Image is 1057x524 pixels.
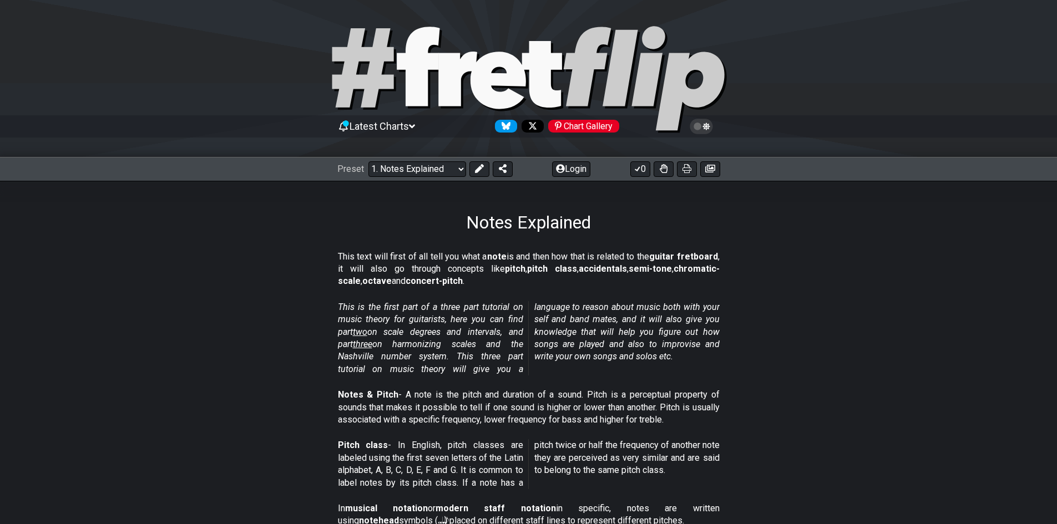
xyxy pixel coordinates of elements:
strong: pitch [505,263,525,274]
a: Follow #fretflip at Bluesky [490,120,517,133]
button: 0 [630,161,650,177]
a: #fretflip at Pinterest [544,120,619,133]
button: Toggle Dexterity for all fretkits [654,161,674,177]
a: Follow #fretflip at X [517,120,544,133]
button: Edit Preset [469,161,489,177]
div: Chart Gallery [548,120,619,133]
h1: Notes Explained [466,212,591,233]
button: Login [552,161,590,177]
span: Preset [337,164,364,174]
p: - A note is the pitch and duration of a sound. Pitch is a perceptual property of sounds that make... [338,389,720,426]
span: three [353,339,372,349]
strong: Notes & Pitch [338,389,398,400]
strong: Pitch class [338,440,388,450]
strong: semi-tone [629,263,672,274]
span: Latest Charts [350,120,409,132]
strong: concert-pitch [406,276,463,286]
strong: pitch class [527,263,577,274]
span: two [353,327,367,337]
select: Preset [368,161,466,177]
span: Toggle light / dark theme [695,121,708,131]
button: Share Preset [493,161,513,177]
strong: musical notation [345,503,428,513]
button: Print [677,161,697,177]
strong: guitar fretboard [649,251,718,262]
p: - In English, pitch classes are labeled using the first seven letters of the Latin alphabet, A, B... [338,439,720,489]
strong: note [487,251,507,262]
em: This is the first part of a three part tutorial on music theory for guitarists, here you can find... [338,302,720,374]
strong: modern staff notation [436,503,556,513]
button: Create image [700,161,720,177]
strong: octave [362,276,392,286]
p: This text will first of all tell you what a is and then how that is related to the , it will also... [338,251,720,288]
strong: accidentals [579,263,627,274]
